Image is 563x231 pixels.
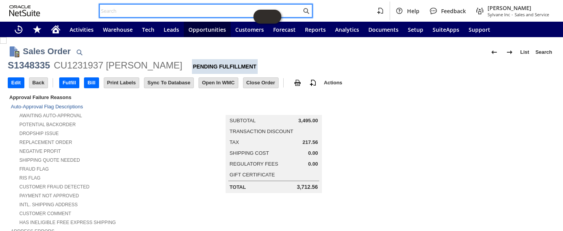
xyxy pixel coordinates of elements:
[441,7,466,15] span: Feedback
[8,93,187,102] div: Approval Failure Reasons
[19,202,78,207] a: Intl. Shipping Address
[60,78,79,88] input: Fulfill
[11,104,83,110] a: Auto-Approval Flag Descriptions
[267,10,281,24] span: Oracle Guided Learning Widget. To move around, please hold and drag
[364,22,403,37] a: Documents
[19,157,80,163] a: Shipping Quote Needed
[229,161,278,167] a: Regulatory Fees
[192,59,258,74] div: Pending Fulfillment
[515,12,549,17] span: Sales and Service
[305,26,326,33] span: Reports
[243,78,278,88] input: Close Order
[517,46,532,58] a: List
[54,59,182,72] div: CU1231937 [PERSON_NAME]
[19,122,76,127] a: Potential Backorder
[408,26,423,33] span: Setup
[293,78,302,87] img: print.svg
[84,78,98,88] input: Bill
[19,220,116,225] a: Has Ineligible Free Express Shipping
[308,78,318,87] img: add-record.svg
[28,22,46,37] div: Shortcuts
[407,7,419,15] span: Help
[273,26,296,33] span: Forecast
[235,26,264,33] span: Customers
[199,78,238,88] input: Open In WMC
[269,22,300,37] a: Forecast
[229,172,275,178] a: Gift Certificate
[308,161,318,167] span: 0.00
[231,22,269,37] a: Customers
[104,78,139,88] input: Print Labels
[297,184,318,190] span: 3,712.56
[9,5,40,16] svg: logo
[229,139,239,145] a: Tax
[229,150,269,156] a: Shipping Cost
[75,48,84,57] img: Quick Find
[19,193,79,198] a: Payment not approved
[8,78,24,88] input: Edit
[188,26,226,33] span: Opportunities
[9,22,28,37] a: Recent Records
[184,22,231,37] a: Opportunities
[229,128,293,134] a: Transaction Discount
[142,26,154,33] span: Tech
[164,26,179,33] span: Leads
[489,48,499,57] img: Previous
[19,166,49,172] a: Fraud Flag
[488,12,510,17] span: Sylvane Inc
[229,118,255,123] a: Subtotal
[226,103,322,115] caption: Summary
[29,78,48,88] input: Back
[512,12,513,17] span: -
[532,46,555,58] a: Search
[23,45,71,58] h1: Sales Order
[464,22,495,37] a: Support
[33,25,42,34] svg: Shortcuts
[321,80,346,86] a: Actions
[70,26,94,33] span: Activities
[469,26,490,33] span: Support
[144,78,193,88] input: Sync To Database
[103,26,133,33] span: Warehouse
[308,150,318,156] span: 0.00
[301,6,311,15] svg: Search
[19,131,59,136] a: Dropship Issue
[433,26,459,33] span: SuiteApps
[19,113,82,118] a: Awaiting Auto-Approval
[19,184,89,190] a: Customer Fraud Detected
[253,10,281,24] iframe: Click here to launch Oracle Guided Learning Help Panel
[505,48,514,57] img: Next
[51,25,60,34] svg: Home
[298,118,318,124] span: 3,495.00
[8,59,50,72] div: S1348335
[300,22,330,37] a: Reports
[330,22,364,37] a: Analytics
[403,22,428,37] a: Setup
[19,149,61,154] a: Negative Profit
[137,22,159,37] a: Tech
[19,140,72,145] a: Replacement Order
[46,22,65,37] a: Home
[159,22,184,37] a: Leads
[488,4,549,12] span: [PERSON_NAME]
[65,22,98,37] a: Activities
[100,6,301,15] input: Search
[229,184,246,190] a: Total
[368,26,399,33] span: Documents
[19,175,41,181] a: RIS flag
[19,211,71,216] a: Customer Comment
[428,22,464,37] a: SuiteApps
[14,25,23,34] svg: Recent Records
[98,22,137,37] a: Warehouse
[335,26,359,33] span: Analytics
[303,139,318,145] span: 217.56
